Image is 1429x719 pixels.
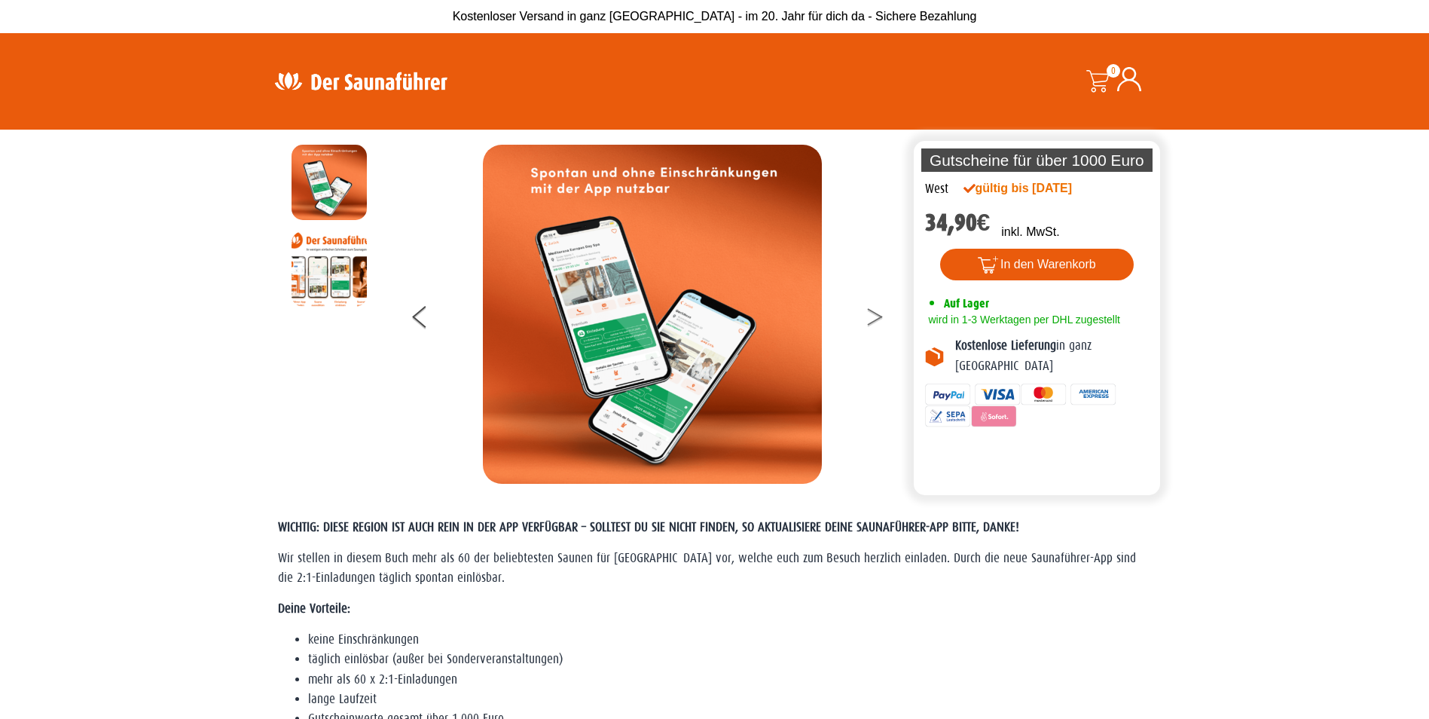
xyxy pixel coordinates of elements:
[453,10,977,23] span: Kostenloser Versand in ganz [GEOGRAPHIC_DATA] - im 20. Jahr für dich da - Sichere Bezahlung
[1107,64,1120,78] span: 0
[940,249,1134,280] button: In den Warenkorb
[308,670,1152,690] li: mehr als 60 x 2:1-Einladungen
[963,179,1105,197] div: gültig bis [DATE]
[955,336,1150,376] p: in ganz [GEOGRAPHIC_DATA]
[278,520,1019,534] span: WICHTIG: DIESE REGION IST AUCH REIN IN DER APP VERFÜGBAR – SOLLTEST DU SIE NICHT FINDEN, SO AKTUA...
[292,231,367,307] img: Anleitung7tn
[483,145,822,484] img: MOCKUP-iPhone_regional
[921,148,1153,172] p: Gutscheine für über 1000 Euro
[278,601,350,616] strong: Deine Vorteile:
[955,338,1056,353] b: Kostenlose Lieferung
[292,145,367,220] img: MOCKUP-iPhone_regional
[1001,223,1059,241] p: inkl. MwSt.
[308,690,1152,709] li: lange Laufzeit
[278,551,1136,585] span: Wir stellen in diesem Buch mehr als 60 der beliebtesten Saunen für [GEOGRAPHIC_DATA] vor, welche ...
[308,650,1152,669] li: täglich einlösbar (außer bei Sonderveranstaltungen)
[977,209,991,237] span: €
[925,209,991,237] bdi: 34,90
[308,630,1152,650] li: keine Einschränkungen
[925,314,1120,326] span: wird in 1-3 Werktagen per DHL zugestellt
[925,179,948,199] div: West
[944,296,989,311] span: Auf Lager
